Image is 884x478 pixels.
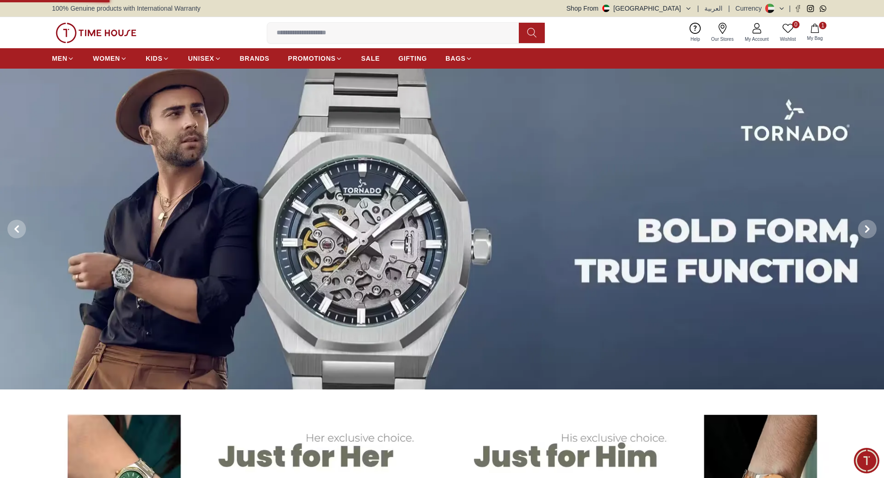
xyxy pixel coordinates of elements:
div: Track your Shipment [95,282,179,299]
img: United Arab Emirates [602,5,610,12]
span: Track your Shipment [101,285,173,296]
button: العربية [704,4,723,13]
span: MEN [52,54,67,63]
span: Help [687,36,704,43]
span: 12:32 PM [124,223,148,229]
button: Shop From[GEOGRAPHIC_DATA] [567,4,692,13]
span: Our Stores [708,36,737,43]
em: Back [7,7,26,25]
div: [PERSON_NAME] [9,178,183,188]
span: PROMOTIONS [288,54,336,63]
a: Whatsapp [819,5,826,12]
span: 100% Genuine products with International Warranty [52,4,200,13]
div: Exchanges [129,239,179,256]
span: Request a callback [19,285,84,296]
a: MEN [52,50,74,67]
span: | [728,4,730,13]
div: Services [83,239,124,256]
a: Instagram [807,5,814,12]
a: SALE [361,50,380,67]
span: BAGS [445,54,465,63]
span: WOMEN [93,54,120,63]
span: 0 [792,21,800,28]
div: New Enquiry [22,239,78,256]
a: UNISEX [188,50,221,67]
a: WOMEN [93,50,127,67]
span: BRANDS [240,54,270,63]
span: | [789,4,791,13]
a: 0Wishlist [774,21,801,45]
a: Facebook [794,5,801,12]
div: [PERSON_NAME] [49,12,155,21]
span: New Enquiry [28,242,72,253]
a: GIFTING [398,50,427,67]
span: 1 [819,22,826,29]
a: PROMOTIONS [288,50,343,67]
span: Nearest Store Locator [97,263,173,274]
a: BRANDS [240,50,270,67]
img: ... [56,23,136,43]
span: KIDS [146,54,162,63]
span: Services [89,242,118,253]
span: UNISEX [188,54,214,63]
button: 1My Bag [801,22,828,44]
a: Our Stores [706,21,739,45]
span: SALE [361,54,380,63]
span: My Account [741,36,773,43]
span: | [697,4,699,13]
span: Exchanges [135,242,173,253]
div: Nearest Store Locator [90,261,179,277]
span: Wishlist [776,36,800,43]
a: Help [685,21,706,45]
a: BAGS [445,50,472,67]
div: Currency [736,4,766,13]
div: Chat Widget [854,448,879,473]
img: Profile picture of Zoe [28,8,44,24]
a: KIDS [146,50,169,67]
textarea: We are here to help you [2,313,183,359]
div: Request a callback [13,282,90,299]
span: My Bag [803,35,826,42]
span: GIFTING [398,54,427,63]
span: Hello! I'm your Time House Watches Support Assistant. How can I assist you [DATE]? [16,196,142,226]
